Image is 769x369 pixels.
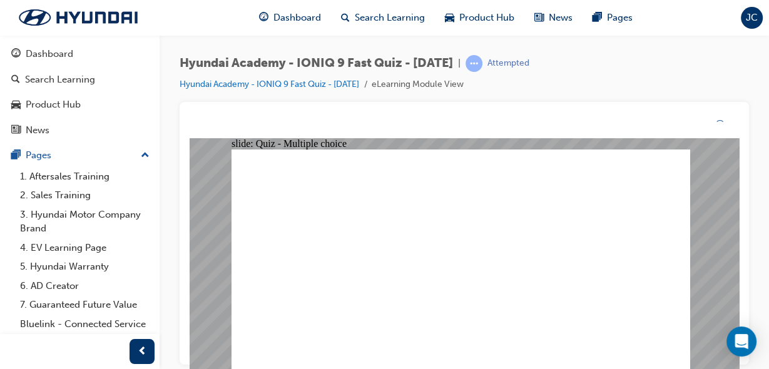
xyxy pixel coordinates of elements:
[141,148,150,164] span: up-icon
[5,144,155,167] button: Pages
[15,295,155,315] a: 7. Guaranteed Future Value
[355,11,425,25] span: Search Learning
[524,5,583,31] a: news-iconNews
[445,10,454,26] span: car-icon
[180,79,359,89] a: Hyundai Academy - IONIQ 9 Fast Quiz - [DATE]
[435,5,524,31] a: car-iconProduct Hub
[25,73,95,87] div: Search Learning
[11,150,21,161] span: pages-icon
[15,238,155,258] a: 4. EV Learning Page
[593,10,602,26] span: pages-icon
[5,43,155,66] a: Dashboard
[15,167,155,186] a: 1. Aftersales Training
[458,56,461,71] span: |
[15,205,155,238] a: 3. Hyundai Motor Company Brand
[26,123,49,138] div: News
[534,10,544,26] span: news-icon
[6,4,150,31] img: Trak
[583,5,643,31] a: pages-iconPages
[5,93,155,116] a: Product Hub
[26,47,73,61] div: Dashboard
[11,125,21,136] span: news-icon
[15,276,155,296] a: 6. AD Creator
[726,326,756,356] div: Open Intercom Messenger
[11,74,20,86] span: search-icon
[607,11,633,25] span: Pages
[15,257,155,276] a: 5. Hyundai Warranty
[138,344,147,360] span: prev-icon
[331,5,435,31] a: search-iconSearch Learning
[459,11,514,25] span: Product Hub
[5,68,155,91] a: Search Learning
[5,119,155,142] a: News
[746,11,758,25] span: JC
[15,333,155,366] a: Connex - Digital Customer Experience Management
[741,7,763,29] button: JC
[259,10,268,26] span: guage-icon
[372,78,464,92] li: eLearning Module View
[273,11,321,25] span: Dashboard
[11,49,21,60] span: guage-icon
[549,11,573,25] span: News
[5,40,155,144] button: DashboardSearch LearningProduct HubNews
[15,315,155,334] a: Bluelink - Connected Service
[487,58,529,69] div: Attempted
[180,56,453,71] span: Hyundai Academy - IONIQ 9 Fast Quiz - [DATE]
[15,186,155,205] a: 2. Sales Training
[26,98,81,112] div: Product Hub
[466,55,482,72] span: learningRecordVerb_ATTEMPT-icon
[11,99,21,111] span: car-icon
[249,5,331,31] a: guage-iconDashboard
[341,10,350,26] span: search-icon
[26,148,51,163] div: Pages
